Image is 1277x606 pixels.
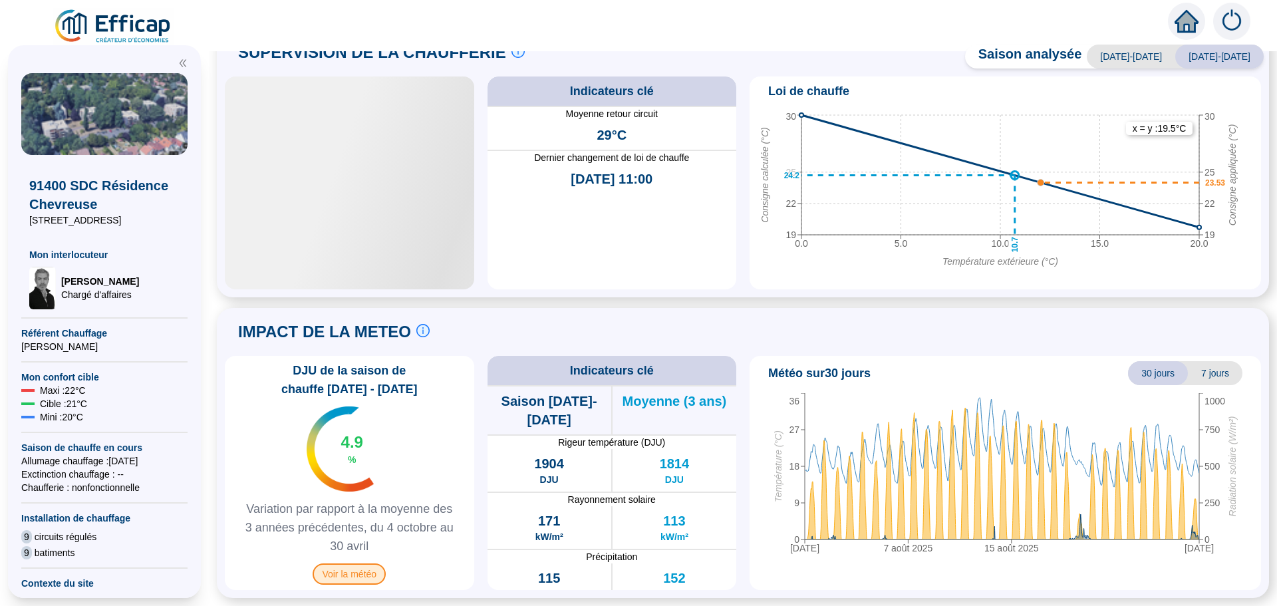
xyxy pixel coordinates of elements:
tspan: [DATE] [790,543,819,553]
tspan: 750 [1205,424,1220,435]
span: [DATE]-[DATE] [1087,45,1175,69]
span: [DATE]-[DATE] [1175,45,1264,69]
tspan: 18 [789,461,799,472]
span: Dernier changement de loi de chauffe [488,151,737,164]
span: Saison [DATE]-[DATE] [488,392,611,429]
span: info-circle [511,45,525,58]
tspan: 0.0 [795,238,808,249]
tspan: 25 [785,167,796,178]
span: 113 [663,512,685,530]
span: Moyenne (3 ans) [623,392,727,410]
tspan: 7 août 2025 [883,543,932,553]
text: 10.7 [1010,237,1020,253]
tspan: 36 [789,396,799,406]
span: Mini : 20 °C [40,410,83,424]
tspan: 22 [1205,198,1215,209]
tspan: 27 [789,424,799,435]
span: 115 [538,569,560,587]
span: [STREET_ADDRESS] [29,214,180,227]
span: Chargé d'affaires [61,288,139,301]
tspan: Température extérieure (°C) [942,256,1058,267]
span: 171 [538,512,560,530]
span: 7 jours [1188,361,1242,385]
tspan: 15.0 [1091,238,1109,249]
span: 9 [21,546,32,559]
img: efficap energie logo [53,8,174,45]
tspan: Radiation solaire (W/m²) [1227,416,1238,517]
span: Variation par rapport à la moyenne des 3 années précédentes, du 4 octobre au 30 avril [230,500,469,555]
img: alerts [1213,3,1250,40]
span: 4.9 [341,432,363,453]
span: info-circle [416,324,430,337]
span: [PERSON_NAME] [61,275,139,288]
span: Chaufferie : non fonctionnelle [21,481,188,494]
tspan: 19 [785,229,796,240]
span: Saison de chauffe en cours [21,441,188,454]
span: Indicateurs clé [570,82,654,100]
span: Installation de chauffage [21,512,188,525]
span: 152 [663,569,685,587]
span: double-left [178,59,188,68]
span: DJU [665,473,684,486]
tspan: 30 [1205,111,1215,122]
tspan: Consigne calculée (°C) [760,128,770,223]
text: 23.53 [1205,178,1225,188]
span: Météo sur 30 jours [768,364,871,382]
tspan: 22 [785,198,796,209]
span: Allumage chauffage : [DATE] [21,454,188,468]
span: DJU [540,473,559,486]
span: Mon interlocuteur [29,248,180,261]
span: Mon confort cible [21,371,188,384]
span: Indicateurs clé [570,361,654,380]
tspan: [DATE] [1185,543,1214,553]
tspan: 0 [794,534,799,545]
span: Voir la météo [313,563,386,585]
span: [DATE] 11:00 [571,170,652,188]
span: Maxi : 22 °C [40,384,86,397]
img: Chargé d'affaires [29,267,56,309]
tspan: 20.0 [1190,238,1208,249]
span: circuits régulés [35,530,96,543]
span: Loi de chauffe [768,82,849,100]
text: x = y : 19.5 °C [1133,123,1187,134]
tspan: 5.0 [895,238,908,249]
span: Cible : 21 °C [40,397,87,410]
span: Exctinction chauffage : -- [21,468,188,481]
span: Contexte du site [21,577,188,590]
tspan: 10.0 [991,238,1009,249]
text: 24.2 [784,171,800,180]
span: [PERSON_NAME] [21,340,188,353]
tspan: Consigne appliquée (°C) [1227,124,1238,226]
span: 9 [21,530,32,543]
span: 1904 [534,454,564,473]
span: DJU de la saison de chauffe [DATE] - [DATE] [230,361,469,398]
span: mm [541,587,557,601]
tspan: 25 [1205,167,1215,178]
img: indicateur températures [307,406,374,492]
span: kW/m² [660,530,688,543]
span: % [348,453,356,466]
span: Moyenne retour circuit [488,107,737,120]
tspan: 500 [1205,461,1220,472]
span: 30 jours [1128,361,1188,385]
span: IMPACT DE LA METEO [238,321,411,343]
tspan: Température (°C) [773,431,783,503]
span: 29°C [597,126,627,144]
span: Référent Chauffage [21,327,188,340]
span: Saison analysée [965,45,1082,69]
tspan: 0 [1205,534,1210,545]
span: 1814 [660,454,690,473]
span: home [1175,9,1199,33]
span: Rayonnement solaire [488,493,737,506]
tspan: 250 [1205,498,1220,508]
span: mm [666,587,682,601]
tspan: 15 août 2025 [984,543,1039,553]
tspan: 9 [794,498,799,508]
span: 91400 SDC Résidence Chevreuse [29,176,180,214]
span: batiments [35,546,75,559]
span: kW/m² [535,530,563,543]
span: SUPERVISION DE LA CHAUFFERIE [238,42,506,63]
span: Précipitation [488,550,737,563]
span: Rigeur température (DJU) [488,436,737,449]
tspan: 1000 [1205,396,1225,406]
